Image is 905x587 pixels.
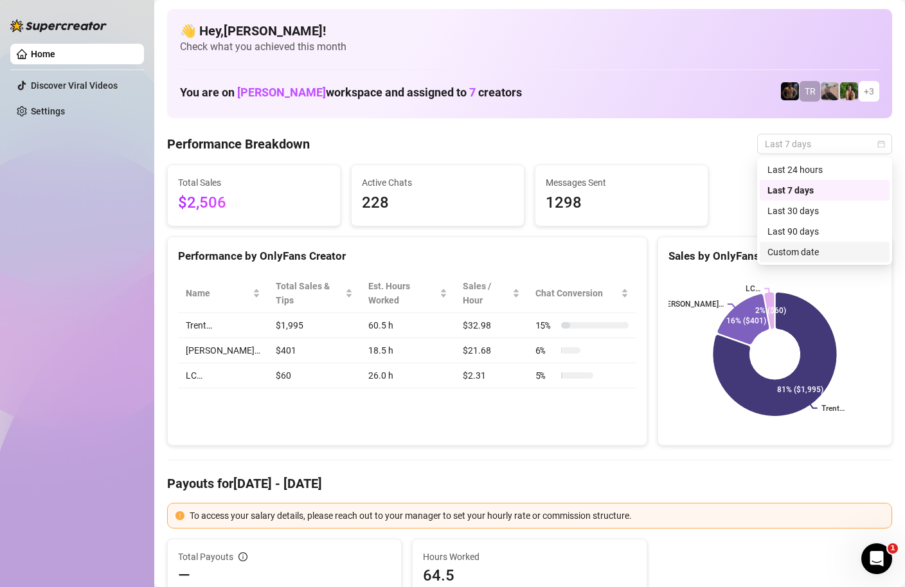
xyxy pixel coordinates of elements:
span: 7 [469,86,476,99]
span: Check what you achieved this month [180,40,879,54]
span: [PERSON_NAME] [237,86,326,99]
div: Last 7 days [767,183,882,197]
text: LC… [746,284,760,293]
span: Hours Worked [423,550,636,564]
div: Custom date [760,242,890,262]
div: Performance by OnlyFans Creator [178,248,636,265]
a: Settings [31,106,65,116]
th: Sales / Hour [455,274,527,313]
td: $60 [268,363,361,388]
td: [PERSON_NAME]… [178,338,268,363]
span: exclamation-circle [175,511,184,520]
img: logo-BBDzfeDw.svg [10,19,107,32]
span: Messages Sent [546,176,697,190]
span: Total Sales & Tips [276,279,343,307]
div: Sales by OnlyFans Creator [668,248,881,265]
div: Est. Hours Worked [368,279,437,307]
div: Last 30 days [767,204,882,218]
td: $401 [268,338,361,363]
div: Custom date [767,245,882,259]
span: info-circle [238,552,247,561]
span: 1 [888,543,898,554]
div: Last 90 days [767,224,882,239]
span: — [178,565,190,586]
div: Last 7 days [760,180,890,201]
td: 18.5 h [361,338,455,363]
span: $2,506 [178,191,330,215]
span: calendar [877,140,885,148]
a: Home [31,49,55,59]
h1: You are on workspace and assigned to creators [180,86,522,100]
td: $2.31 [455,363,527,388]
td: 26.0 h [361,363,455,388]
span: 228 [362,191,514,215]
span: Total Payouts [178,550,233,564]
span: Name [186,286,250,300]
h4: Performance Breakdown [167,135,310,153]
a: Discover Viral Videos [31,80,118,91]
div: Last 24 hours [760,159,890,180]
text: Trent… [821,404,845,413]
td: 60.5 h [361,313,455,338]
span: Total Sales [178,176,330,190]
td: $32.98 [455,313,527,338]
span: TR [805,84,816,98]
span: 5 % [535,368,556,383]
div: Last 30 days [760,201,890,221]
h4: Payouts for [DATE] - [DATE] [167,474,892,492]
td: $21.68 [455,338,527,363]
img: Trent [781,82,799,100]
span: + 3 [864,84,874,98]
th: Name [178,274,268,313]
th: Chat Conversion [528,274,636,313]
img: Nathaniel [840,82,858,100]
div: Last 90 days [760,221,890,242]
td: Trent… [178,313,268,338]
span: Sales / Hour [463,279,509,307]
span: 1298 [546,191,697,215]
div: To access your salary details, please reach out to your manager to set your hourly rate or commis... [190,509,884,523]
span: Active Chats [362,176,514,190]
span: Chat Conversion [535,286,618,300]
span: 15 % [535,318,556,332]
iframe: Intercom live chat [861,543,892,574]
td: LC… [178,363,268,388]
img: LC [821,82,839,100]
span: 6 % [535,343,556,357]
th: Total Sales & Tips [268,274,361,313]
td: $1,995 [268,313,361,338]
h4: 👋 Hey, [PERSON_NAME] ! [180,22,879,40]
span: Last 7 days [765,134,884,154]
span: 64.5 [423,565,636,586]
div: Last 24 hours [767,163,882,177]
text: [PERSON_NAME]… [659,300,724,309]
